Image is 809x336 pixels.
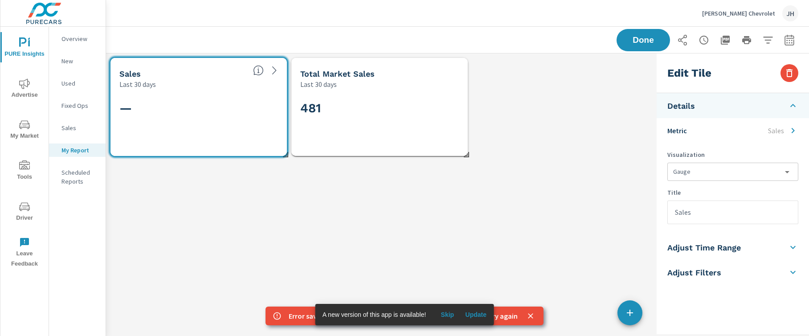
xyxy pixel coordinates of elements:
[3,119,46,141] span: My Market
[667,267,721,278] h5: Adjust Filters
[61,123,98,132] p: Sales
[667,242,741,253] h5: Adjust Time Range
[716,31,734,49] button: "Export Report to PDF"
[667,188,798,197] p: Title
[3,201,46,223] span: Driver
[300,79,337,90] p: Last 30 days
[437,311,458,319] span: Skip
[61,34,98,43] p: Overview
[267,63,282,78] a: See more details in report
[300,100,459,116] h2: 481
[300,69,375,78] h5: Total Market Sales
[49,121,106,135] div: Sales
[323,311,426,318] span: A new version of this app is available!
[667,101,695,111] h5: Details
[61,79,98,88] p: Used
[49,54,106,68] div: New
[759,31,777,49] button: Apply Filters
[433,307,462,322] button: Skip
[465,311,486,319] span: Update
[61,146,98,155] p: My Report
[3,237,46,269] span: Leave Feedback
[625,36,661,44] span: Done
[49,77,106,90] div: Used
[667,150,798,159] p: Visualization
[674,31,691,49] button: Share Report
[668,163,798,180] div: Gauge
[61,168,98,186] p: Scheduled Reports
[253,65,264,76] span: Number of vehicles sold by the dealership over the selected date range. [Source: This data is sou...
[782,5,798,21] div: JH
[49,143,106,157] div: My Report
[780,31,798,49] button: Select Date Range
[738,31,756,49] button: Print Report
[49,99,106,112] div: Fixed Ops
[0,27,49,273] div: nav menu
[3,160,46,182] span: Tools
[667,66,711,81] h3: Edit Tile
[768,125,784,136] p: Sales
[119,79,156,90] p: Last 30 days
[119,100,278,116] h2: —
[61,57,98,66] p: New
[49,32,106,45] div: Overview
[617,29,670,51] button: Done
[667,125,687,136] p: Metric
[3,78,46,100] span: Advertise
[462,307,490,322] button: Update
[525,310,536,322] button: close
[289,311,518,321] p: Error saving custom report: 400 error (400) | Refresh the page to try again
[61,101,98,110] p: Fixed Ops
[49,166,106,188] div: Scheduled Reports
[702,9,775,17] p: [PERSON_NAME] Chevrolet
[119,69,141,78] h5: Sales
[3,37,46,59] span: PURE Insights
